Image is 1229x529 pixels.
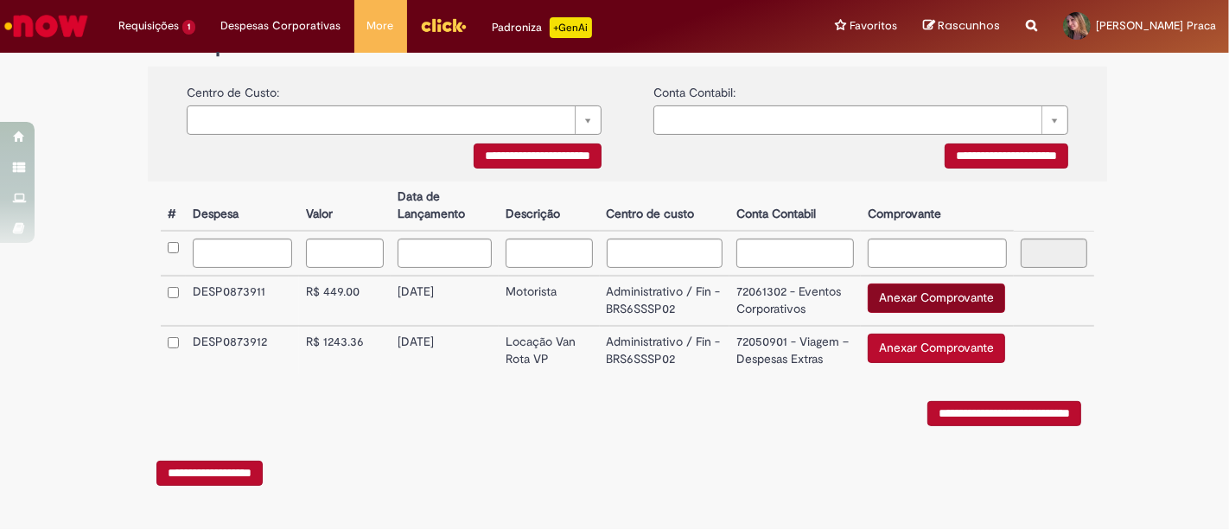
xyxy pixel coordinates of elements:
span: Despesas Corporativas [221,17,341,35]
p: +GenAi [550,17,592,38]
td: [DATE] [391,276,500,326]
span: [PERSON_NAME] Praca [1096,18,1216,33]
span: Requisições [118,17,179,35]
th: Comprovante [861,182,1015,231]
td: [DATE] [391,326,500,375]
td: Locação Van Rota VP [499,326,599,375]
h1: Despesas [161,23,1094,58]
th: Centro de custo [600,182,730,231]
td: Administrativo / Fin - BRS6SSSP02 [600,326,730,375]
button: Anexar Comprovante [868,284,1005,313]
span: More [367,17,394,35]
span: Rascunhos [938,17,1000,34]
td: R$ 1243.36 [299,326,391,375]
td: R$ 449.00 [299,276,391,326]
img: click_logo_yellow_360x200.png [420,12,467,38]
label: Centro de Custo: [187,75,279,101]
span: Favoritos [850,17,897,35]
img: ServiceNow [2,9,91,43]
th: Data de Lançamento [391,182,500,231]
button: Anexar Comprovante [868,334,1005,363]
label: Conta Contabil: [653,75,735,101]
th: Descrição [499,182,599,231]
th: Conta Contabil [729,182,861,231]
th: Valor [299,182,391,231]
span: 1 [182,20,195,35]
div: Padroniza [493,17,592,38]
td: Anexar Comprovante [861,326,1015,375]
td: DESP0873912 [186,326,299,375]
a: Rascunhos [923,18,1000,35]
th: # [161,182,186,231]
td: Anexar Comprovante [861,276,1015,326]
th: Despesa [186,182,299,231]
a: Limpar campo {0} [653,105,1068,135]
a: Limpar campo {0} [187,105,602,135]
td: 72061302 - Eventos Corporativos [729,276,861,326]
td: 72050901 - Viagem – Despesas Extras [729,326,861,375]
td: Administrativo / Fin - BRS6SSSP02 [600,276,730,326]
td: Motorista [499,276,599,326]
td: DESP0873911 [186,276,299,326]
